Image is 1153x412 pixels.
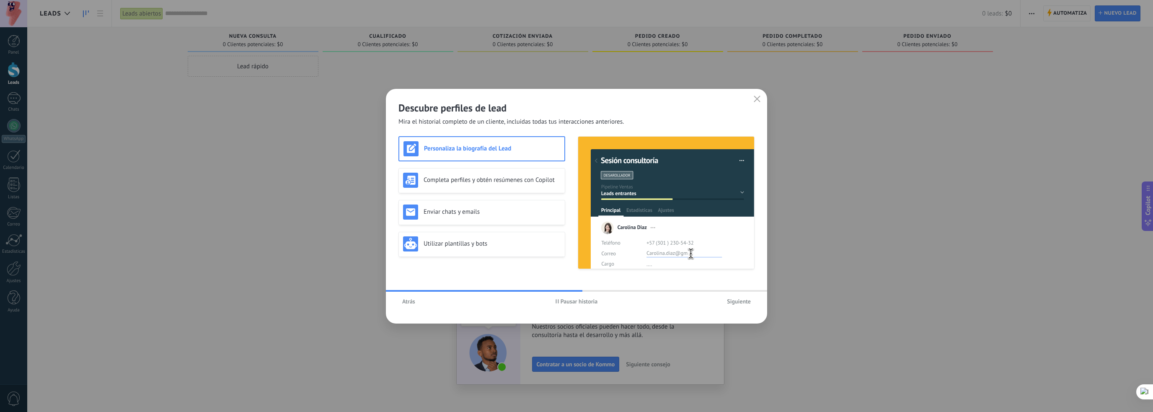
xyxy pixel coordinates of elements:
h3: Personaliza la biografía del Lead [424,145,560,153]
h2: Descubre perfiles de lead [398,101,755,114]
span: Pausar historia [561,298,598,304]
button: Atrás [398,295,419,308]
h3: Utilizar plantillas y bots [424,240,561,248]
span: Siguiente [727,298,751,304]
span: Mira el historial completo de un cliente, incluidas todas tus interacciones anteriores. [398,118,624,126]
button: Siguiente [723,295,755,308]
h3: Enviar chats y emails [424,208,561,216]
button: Pausar historia [552,295,602,308]
h3: Completa perfiles y obtén resúmenes con Copilot [424,176,561,184]
span: Atrás [402,298,415,304]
